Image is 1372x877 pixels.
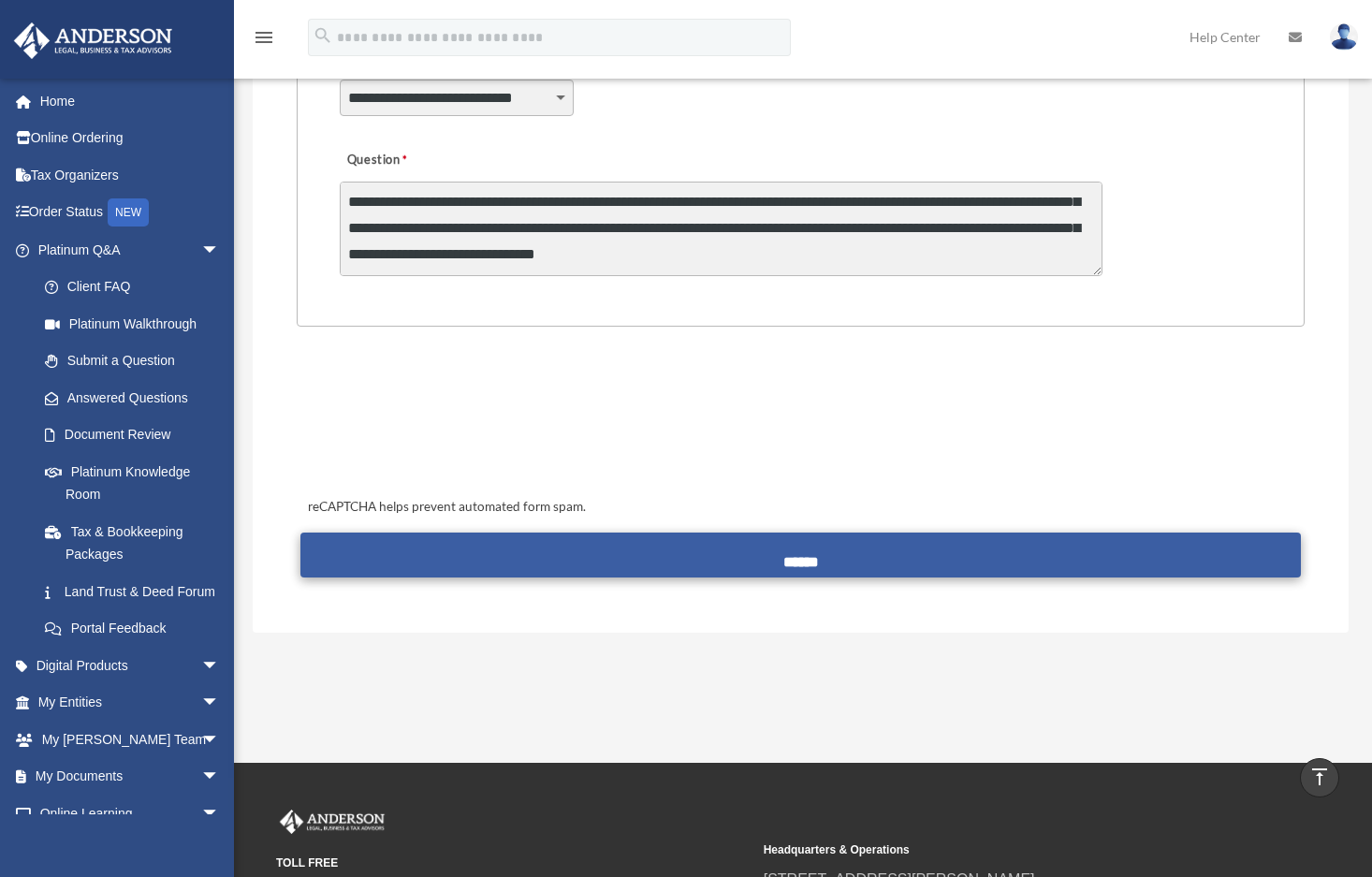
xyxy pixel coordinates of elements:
a: Order StatusNEW [13,194,248,232]
i: vertical_align_top [1308,766,1331,788]
a: vertical_align_top [1300,758,1339,797]
img: Anderson Advisors Platinum Portal [8,22,178,59]
a: Submit a Question [26,343,239,380]
span: arrow_drop_down [201,647,239,685]
a: Platinum Knowledge Room [26,453,248,513]
a: Tax Organizers [13,156,248,194]
div: NEW [108,198,149,227]
a: menu [253,33,275,49]
a: Online Learningarrow_drop_down [13,795,248,832]
a: Digital Productsarrow_drop_down [13,647,248,684]
i: menu [253,26,275,49]
a: Platinum Walkthrough [26,305,248,343]
span: arrow_drop_down [201,231,239,270]
span: arrow_drop_down [201,758,239,797]
label: Question [340,147,485,173]
a: My Documentsarrow_drop_down [13,758,248,796]
span: arrow_drop_down [201,721,239,759]
a: Home [13,82,248,120]
i: search [313,25,333,46]
a: Platinum Q&Aarrow_drop_down [13,231,248,269]
a: Land Trust & Deed Forum [26,573,248,610]
a: Portal Feedback [26,610,248,648]
iframe: reCAPTCHA [302,385,587,458]
small: Headquarters & Operations [764,840,1238,860]
small: TOLL FREE [276,854,751,873]
a: My Entitiesarrow_drop_down [13,684,248,722]
span: arrow_drop_down [201,684,239,723]
a: Document Review [26,417,248,454]
img: Anderson Advisors Platinum Portal [276,810,388,834]
img: User Pic [1330,23,1358,51]
a: Tax & Bookkeeping Packages [26,513,248,573]
div: reCAPTCHA helps prevent automated form spam. [300,496,1301,519]
a: Online Ordering [13,120,248,157]
span: arrow_drop_down [201,795,239,833]
a: Answered Questions [26,379,248,417]
a: My [PERSON_NAME] Teamarrow_drop_down [13,721,248,758]
a: Client FAQ [26,269,248,306]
